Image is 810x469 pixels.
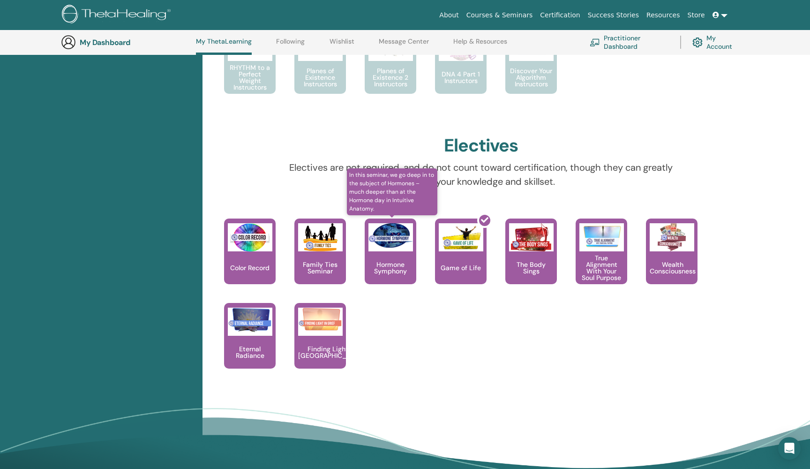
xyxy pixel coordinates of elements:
h2: Electives [444,135,518,157]
p: The Body Sings [505,261,557,274]
p: Family Ties Seminar [294,261,346,274]
a: Certification [536,7,584,24]
img: logo.png [62,5,174,26]
img: Finding Light in Grief [298,308,343,333]
img: chalkboard-teacher.svg [590,38,600,46]
a: Planes of Existence 2 Instructors Planes of Existence 2 Instructors [365,28,416,113]
a: My ThetaLearning [196,38,252,55]
a: Help & Resources [453,38,507,53]
a: Courses & Seminars [463,7,537,24]
a: Family Ties Seminar Family Ties Seminar [294,219,346,303]
a: Game of Life Game of Life [435,219,487,303]
a: In this seminar, we go deep in to the subject of Hormones – much deeper than at the Hormone day i... [365,219,416,303]
div: Open Intercom Messenger [778,437,801,460]
a: DNA 4 Part 1 Instructors DNA 4 Part 1 Instructors [435,28,487,113]
span: In this seminar, we go deep in to the subject of Hormones – much deeper than at the Hormone day i... [347,168,437,215]
img: Hormone Symphony [368,223,413,248]
p: Eternal Radiance [224,346,276,359]
p: RHYTHM to a Perfect Weight Instructors [224,64,276,91]
p: Game of Life [437,265,485,271]
img: Eternal Radiance [228,308,272,333]
img: The Body Sings [509,223,554,251]
a: Finding Light in Grief Finding Light in [GEOGRAPHIC_DATA] [294,303,346,387]
a: Store [684,7,709,24]
p: True Alignment With Your Soul Purpose [576,255,627,281]
a: Resources [643,7,684,24]
a: About [435,7,462,24]
a: Discover Your Algorithm Instructors Discover Your Algorithm Instructors [505,28,557,113]
img: Color Record [228,223,272,251]
a: Wishlist [330,38,354,53]
img: generic-user-icon.jpg [61,35,76,50]
img: Game of Life [439,223,483,251]
img: True Alignment With Your Soul Purpose [579,223,624,249]
p: Finding Light in [GEOGRAPHIC_DATA] [294,346,368,359]
a: Wealth Consciousness Wealth Consciousness [646,219,697,303]
p: Wealth Consciousness [646,261,699,274]
p: Color Record [226,265,273,271]
a: My Account [692,32,740,53]
a: The Body Sings The Body Sings [505,219,557,303]
p: Discover Your Algorithm Instructors [505,68,557,87]
p: Hormone Symphony [365,261,416,274]
a: Success Stories [584,7,643,24]
a: Planes of Existence Instructors Planes of Existence Instructors [294,28,346,113]
p: Electives are not required, and do not count toward certification, though they can greatly enrich... [287,160,675,189]
a: Message Center [379,38,429,53]
a: RHYTHM to a Perfect Weight Instructors RHYTHM to a Perfect Weight Instructors [224,28,276,113]
h3: My Dashboard [80,38,173,47]
img: Wealth Consciousness [650,223,694,251]
a: Following [276,38,305,53]
a: Practitioner Dashboard [590,32,669,53]
img: Family Ties Seminar [298,223,343,251]
a: Color Record Color Record [224,219,276,303]
p: DNA 4 Part 1 Instructors [435,71,487,84]
a: Eternal Radiance Eternal Radiance [224,303,276,387]
img: cog.svg [692,35,703,50]
p: Planes of Existence Instructors [294,68,346,87]
a: True Alignment With Your Soul Purpose True Alignment With Your Soul Purpose [576,219,627,303]
p: Planes of Existence 2 Instructors [365,68,416,87]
